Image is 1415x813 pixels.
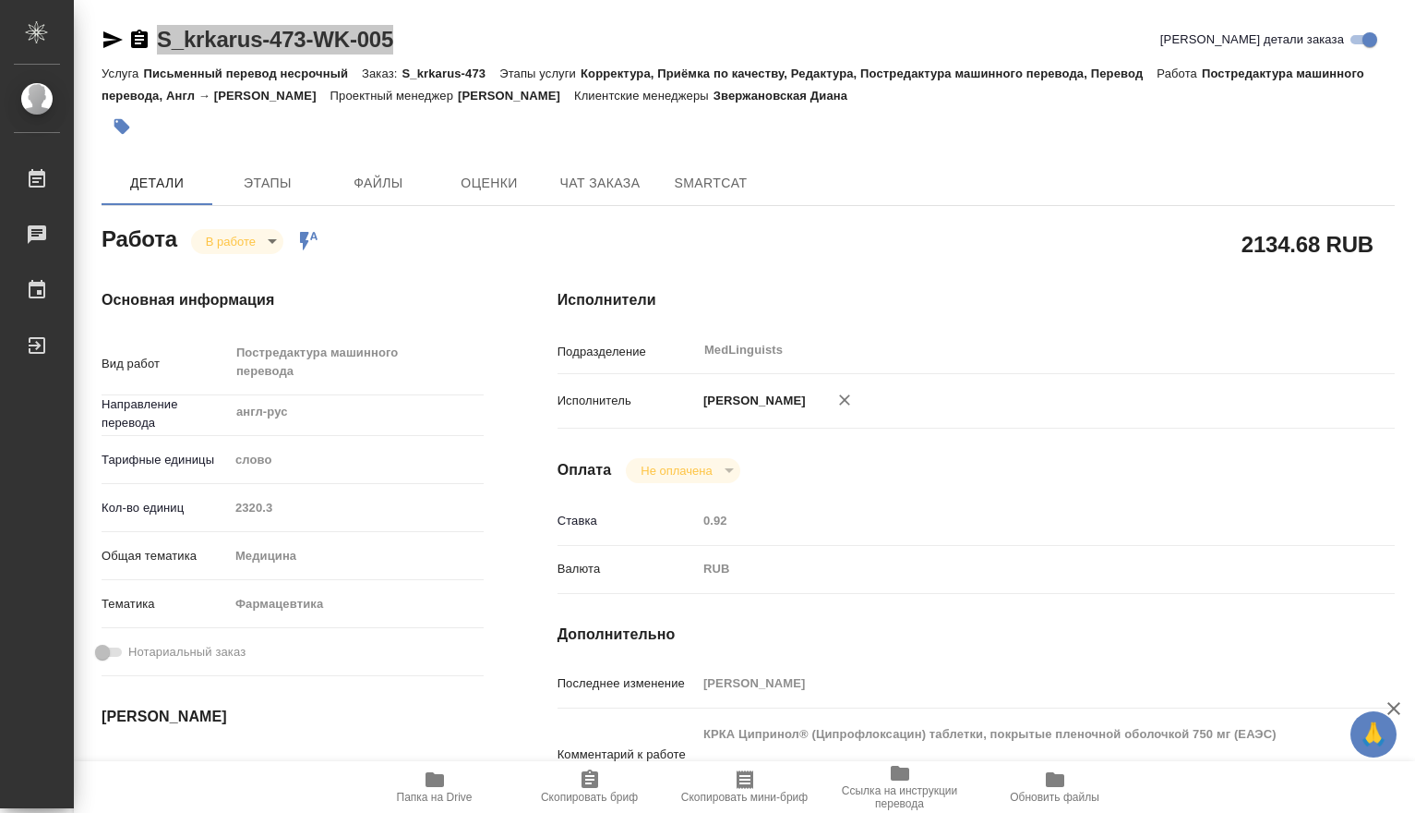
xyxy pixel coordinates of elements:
div: Фармацевтика [229,589,484,620]
span: SmartCat [666,172,755,195]
h2: Работа [102,221,177,254]
button: Скопировать бриф [512,761,667,813]
span: Этапы [223,172,312,195]
input: Пустое поле [697,507,1325,534]
p: Ставка [558,512,697,530]
p: Вид работ [102,355,229,373]
div: слово [229,444,484,476]
div: В работе [191,229,283,254]
p: [PERSON_NAME] [697,392,806,410]
div: RUB [697,553,1325,585]
p: Заказ: [362,67,402,80]
button: Добавить тэг [102,106,142,147]
p: Дата начала работ [102,758,229,776]
button: 🙏 [1350,711,1397,758]
a: S_krkarus-473-WK-005 [157,27,393,52]
h4: Исполнители [558,289,1395,311]
h4: [PERSON_NAME] [102,706,484,728]
button: Скопировать ссылку [128,29,150,51]
p: Общая тематика [102,547,229,565]
input: Пустое поле [229,494,484,521]
span: Нотариальный заказ [128,643,246,661]
div: В работе [626,458,739,483]
span: Оценки [445,172,534,195]
p: Проектный менеджер [330,89,458,103]
span: 🙏 [1358,715,1389,754]
p: Письменный перевод несрочный [143,67,362,80]
div: Медицина [229,540,484,572]
p: Звержановская Диана [713,89,861,103]
p: Исполнитель [558,392,697,410]
span: [PERSON_NAME] детали заказа [1160,30,1344,49]
button: Обновить файлы [977,761,1133,813]
button: Скопировать ссылку для ЯМессенджера [102,29,124,51]
span: Чат заказа [556,172,644,195]
p: Подразделение [558,343,697,361]
button: В работе [200,234,261,249]
span: Ссылка на инструкции перевода [833,784,966,810]
span: Скопировать мини-бриф [681,791,808,804]
h2: 2134.68 RUB [1241,228,1373,260]
p: Этапы услуги [499,67,581,80]
h4: Дополнительно [558,624,1395,646]
h4: Основная информация [102,289,484,311]
input: Пустое поле [697,670,1325,697]
h4: Оплата [558,459,612,481]
p: Последнее изменение [558,674,697,693]
p: Работа [1157,67,1202,80]
input: Пустое поле [229,753,390,780]
p: Корректура, Приёмка по качеству, Редактура, Постредактура машинного перевода, Перевод [581,67,1157,80]
p: Направление перевода [102,395,229,432]
span: Детали [113,172,201,195]
span: Файлы [334,172,423,195]
p: S_krkarus-473 [402,67,499,80]
span: Папка на Drive [397,791,473,804]
button: Папка на Drive [357,761,512,813]
p: Кол-во единиц [102,499,229,517]
p: Услуга [102,67,143,80]
span: Обновить файлы [1010,791,1099,804]
p: Тематика [102,595,229,613]
button: Не оплачена [635,463,717,479]
span: Скопировать бриф [541,791,638,804]
p: Клиентские менеджеры [574,89,713,103]
button: Удалить исполнителя [824,380,865,420]
p: [PERSON_NAME] [458,89,574,103]
p: Комментарий к работе [558,746,697,764]
button: Ссылка на инструкции перевода [822,761,977,813]
textarea: КРКА Ципринол® (Ципрофлоксацин) таблетки, покрытые пленочной оболочкой 750 мг (ЕАЭС) тотал 7263 слов [697,719,1325,787]
button: Скопировать мини-бриф [667,761,822,813]
p: Тарифные единицы [102,451,229,469]
p: Валюта [558,560,697,578]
